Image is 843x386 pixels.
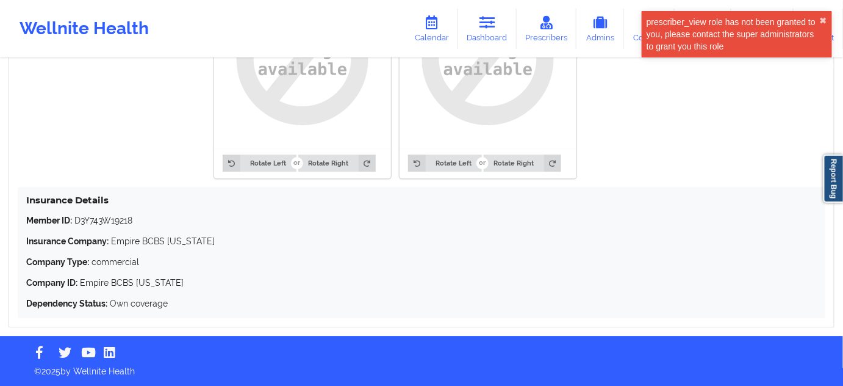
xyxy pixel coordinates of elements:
[823,155,843,203] a: Report Bug
[26,214,817,227] p: D3Y743W19218
[26,194,817,206] h4: Insurance Details
[26,236,109,246] strong: Insurance Company:
[26,357,817,377] p: © 2025 by Wellnite Health
[517,9,577,49] a: Prescribers
[26,256,817,268] p: commercial
[26,278,77,288] strong: Company ID:
[406,9,458,49] a: Calendar
[484,155,561,172] button: Rotate Right
[26,235,817,247] p: Empire BCBS [US_STATE]
[26,257,89,267] strong: Company Type:
[647,16,820,53] div: prescriber_view role has not been granted to you, please contact the super administrators to gran...
[408,155,481,172] button: Rotate Left
[26,216,72,225] strong: Member ID:
[26,277,817,289] p: Empire BCBS [US_STATE]
[26,299,107,308] strong: Dependency Status:
[820,16,827,26] button: close
[458,9,517,49] a: Dashboard
[298,155,376,172] button: Rotate Right
[624,9,675,49] a: Coaches
[576,9,624,49] a: Admins
[223,155,296,172] button: Rotate Left
[26,297,817,310] p: Own coverage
